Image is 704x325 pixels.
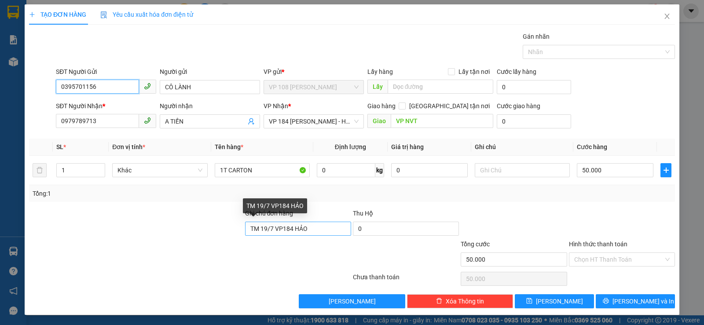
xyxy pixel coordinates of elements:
span: save [526,298,532,305]
div: Chưa thanh toán [352,272,460,288]
span: kg [375,163,384,177]
span: Lấy tận nơi [455,67,493,77]
input: Cước giao hàng [497,114,571,128]
span: plus [29,11,35,18]
img: icon [100,11,107,18]
span: TẠO ĐƠN HÀNG [29,11,86,18]
div: SĐT Người Gửi [56,67,156,77]
input: Dọc đường [391,114,494,128]
span: delete [436,298,442,305]
button: Close [655,4,679,29]
span: user-add [248,118,255,125]
label: Cước giao hàng [497,102,540,110]
span: phone [144,117,151,124]
div: VP gửi [264,67,364,77]
button: [PERSON_NAME] [299,294,405,308]
button: printer[PERSON_NAME] và In [596,294,675,308]
div: Tổng: 1 [33,189,272,198]
span: Giao [367,114,391,128]
span: VP 108 Lê Hồng Phong - Vũng Tàu [269,80,359,94]
span: Tên hàng [215,143,243,150]
input: Ghi Chú [475,163,570,177]
span: Lấy hàng [367,68,393,75]
button: plus [660,163,671,177]
label: Cước lấy hàng [497,68,536,75]
span: Định lượng [335,143,366,150]
span: Tổng cước [461,241,490,248]
input: Cước lấy hàng [497,80,571,94]
span: [PERSON_NAME] [536,296,583,306]
div: TM 19/7 VP184 HẢO [243,198,307,213]
span: VP 184 Nguyễn Văn Trỗi - HCM [269,115,359,128]
span: Yêu cầu xuất hóa đơn điện tử [100,11,193,18]
button: deleteXóa Thông tin [407,294,513,308]
span: Lấy [367,80,388,94]
button: delete [33,163,47,177]
span: VP Nhận [264,102,288,110]
span: SL [56,143,63,150]
label: Gán nhãn [523,33,550,40]
input: Ghi chú đơn hàng [245,222,351,236]
span: Giá trị hàng [391,143,424,150]
span: Cước hàng [577,143,607,150]
span: plus [661,167,671,174]
input: VD: Bàn, Ghế [215,163,310,177]
div: Người nhận [160,101,260,111]
span: Khác [117,164,202,177]
span: close [664,13,671,20]
span: Đơn vị tính [112,143,145,150]
span: [PERSON_NAME] [329,296,376,306]
label: Hình thức thanh toán [569,241,627,248]
div: SĐT Người Nhận [56,101,156,111]
span: Thu Hộ [353,210,373,217]
span: printer [603,298,609,305]
span: phone [144,83,151,90]
input: 0 [391,163,468,177]
div: Người gửi [160,67,260,77]
input: Dọc đường [388,80,494,94]
span: Giao hàng [367,102,396,110]
span: [GEOGRAPHIC_DATA] tận nơi [406,101,493,111]
span: [PERSON_NAME] và In [612,296,674,306]
span: Xóa Thông tin [446,296,484,306]
button: save[PERSON_NAME] [515,294,594,308]
th: Ghi chú [471,139,573,156]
